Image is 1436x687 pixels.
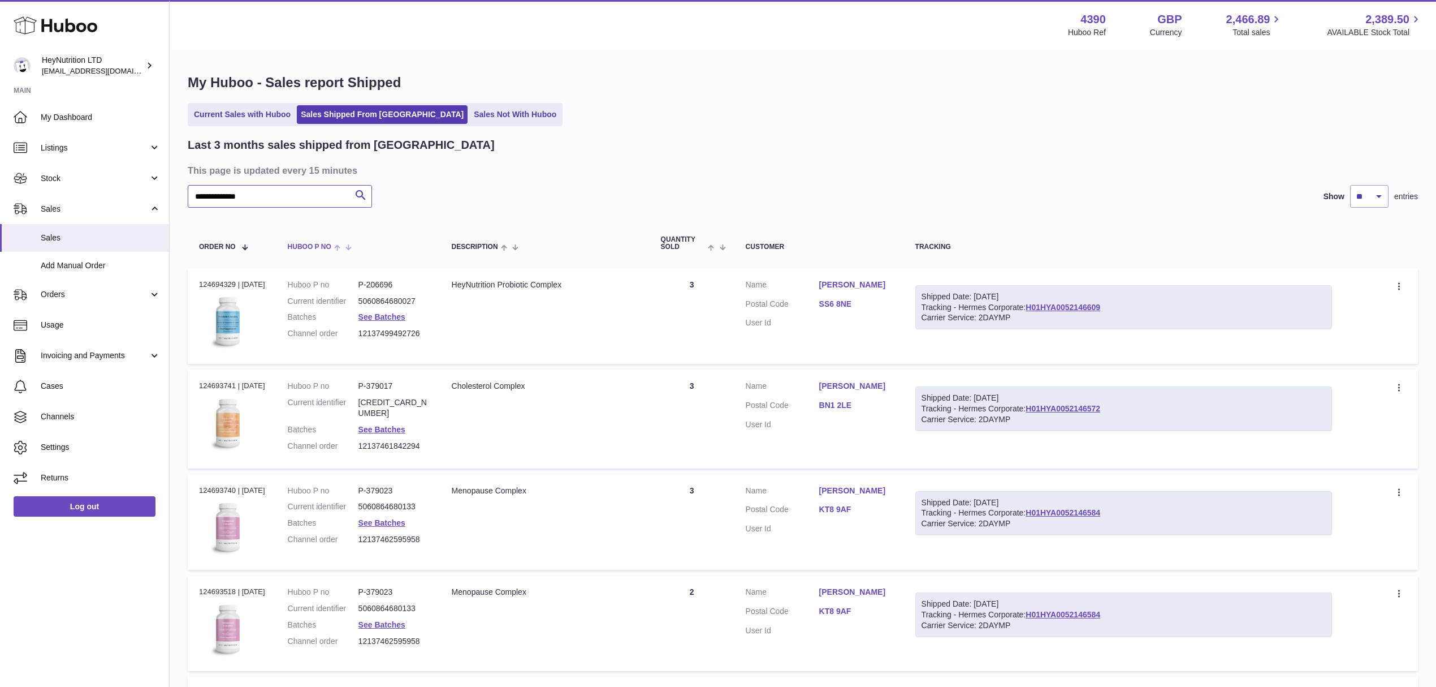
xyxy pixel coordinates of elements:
[41,442,161,453] span: Settings
[915,285,1333,330] div: Tracking - Hermes Corporate:
[922,291,1326,302] div: Shipped Date: [DATE]
[452,587,638,598] div: Menopause Complex
[1026,303,1100,312] a: H01HYA0052146609
[288,518,358,529] dt: Batches
[288,603,358,614] dt: Current identifier
[41,381,161,392] span: Cases
[746,317,819,328] dt: User Id
[288,587,358,598] dt: Huboo P no
[746,400,819,414] dt: Postal Code
[41,204,149,214] span: Sales
[915,491,1333,536] div: Tracking - Hermes Corporate:
[1080,12,1106,27] strong: 4390
[1026,404,1100,413] a: H01HYA0052146572
[358,328,429,339] dd: 12137499492726
[188,138,495,153] h2: Last 3 months sales shipped from [GEOGRAPHIC_DATA]
[1226,12,1270,27] span: 2,466.89
[288,501,358,512] dt: Current identifier
[746,486,819,499] dt: Name
[288,620,358,630] dt: Batches
[358,296,429,307] dd: 5060864680027
[746,523,819,534] dt: User Id
[819,280,893,290] a: [PERSON_NAME]
[41,350,149,361] span: Invoicing and Payments
[199,381,265,391] div: 124693741 | [DATE]
[922,620,1326,631] div: Carrier Service: 2DAYMP
[746,280,819,293] dt: Name
[288,441,358,452] dt: Channel order
[915,243,1333,251] div: Tracking
[1068,27,1106,38] div: Huboo Ref
[819,504,893,515] a: KT8 9AF
[288,243,331,251] span: Huboo P no
[358,441,429,452] dd: 12137461842294
[42,55,144,76] div: HeyNutrition LTD
[746,381,819,394] dt: Name
[358,534,429,545] dd: 12137462595958
[650,474,734,570] td: 3
[288,424,358,435] dt: Batches
[746,587,819,600] dt: Name
[915,387,1333,431] div: Tracking - Hermes Corporate:
[650,268,734,364] td: 3
[358,501,429,512] dd: 5060864680133
[358,587,429,598] dd: P-379023
[358,603,429,614] dd: 5060864680133
[358,397,429,419] dd: [CREDIT_CARD_NUMBER]
[661,236,706,251] span: Quantity Sold
[1394,191,1418,202] span: entries
[1327,12,1422,38] a: 2,389.50 AVAILABLE Stock Total
[915,592,1333,637] div: Tracking - Hermes Corporate:
[358,518,405,527] a: See Batches
[199,293,256,350] img: 43901725567703.jpeg
[452,381,638,392] div: Cholesterol Complex
[199,395,256,452] img: 43901725566350.jpg
[199,587,265,597] div: 124693518 | [DATE]
[199,243,236,251] span: Order No
[288,486,358,496] dt: Huboo P no
[288,280,358,290] dt: Huboo P no
[1026,508,1100,517] a: H01HYA0052146584
[288,312,358,323] dt: Batches
[190,105,295,124] a: Current Sales with Huboo
[452,280,638,290] div: HeyNutrition Probiotic Complex
[470,105,560,124] a: Sales Not With Huboo
[1327,27,1422,38] span: AVAILABLE Stock Total
[819,299,893,310] a: SS6 8NE
[41,260,161,271] span: Add Manual Order
[288,397,358,419] dt: Current identifier
[746,625,819,636] dt: User Id
[14,57,31,74] img: info@heynutrition.com
[41,411,161,422] span: Channels
[922,414,1326,425] div: Carrier Service: 2DAYMP
[819,587,893,598] a: [PERSON_NAME]
[358,620,405,629] a: See Batches
[819,381,893,392] a: [PERSON_NAME]
[358,425,405,434] a: See Batches
[358,312,405,321] a: See Batches
[746,243,893,251] div: Customer
[199,280,265,290] div: 124694329 | [DATE]
[41,112,161,123] span: My Dashboard
[358,381,429,392] dd: P-379017
[14,496,155,517] a: Log out
[358,280,429,290] dd: P-206696
[746,299,819,312] dt: Postal Code
[1232,27,1283,38] span: Total sales
[297,105,468,124] a: Sales Shipped From [GEOGRAPHIC_DATA]
[1365,12,1409,27] span: 2,389.50
[199,486,265,496] div: 124693740 | [DATE]
[819,606,893,617] a: KT8 9AF
[746,504,819,518] dt: Postal Code
[650,576,734,671] td: 2
[1157,12,1182,27] strong: GBP
[188,74,1418,92] h1: My Huboo - Sales report Shipped
[41,473,161,483] span: Returns
[1026,610,1100,619] a: H01HYA0052146584
[41,173,149,184] span: Stock
[41,320,161,330] span: Usage
[358,636,429,647] dd: 12137462595958
[41,289,149,300] span: Orders
[922,312,1326,323] div: Carrier Service: 2DAYMP
[452,486,638,496] div: Menopause Complex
